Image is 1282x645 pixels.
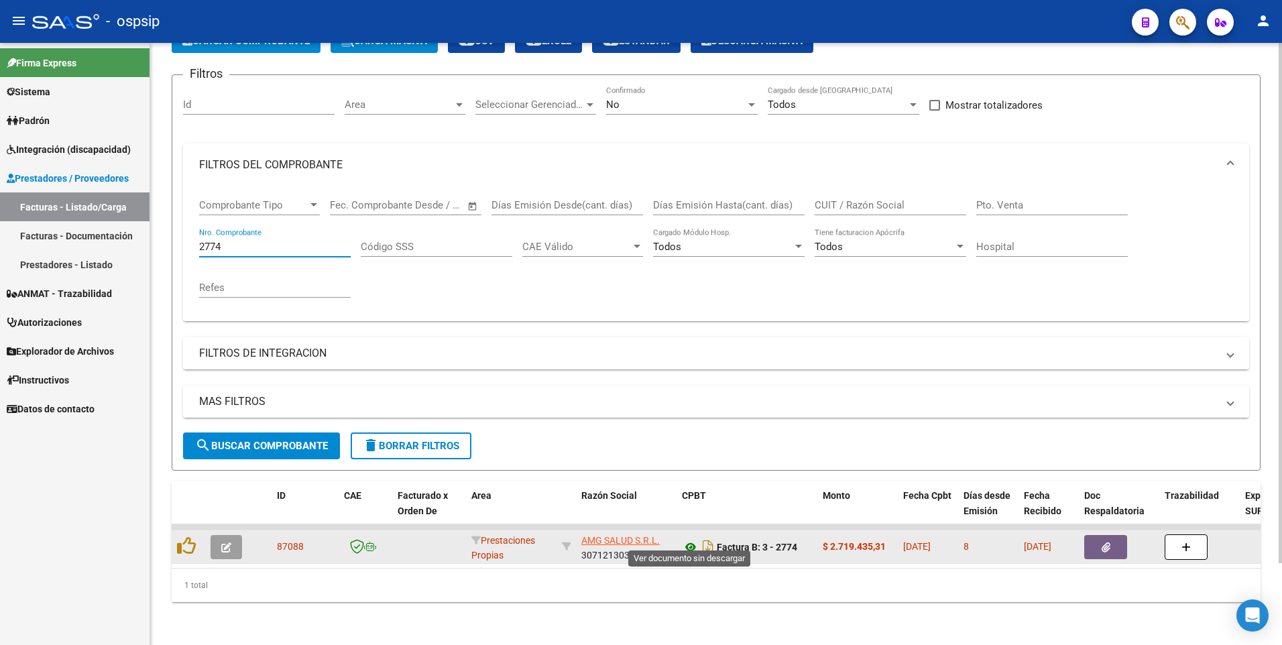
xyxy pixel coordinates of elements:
[465,198,481,214] button: Open calendar
[344,490,361,501] span: CAE
[7,286,112,301] span: ANMAT - Trazabilidad
[7,344,114,359] span: Explorador de Archivos
[682,490,706,501] span: CPBT
[653,241,681,253] span: Todos
[1255,13,1271,29] mat-icon: person
[106,7,160,36] span: - ospsip
[466,481,557,540] datatable-header-cell: Area
[1079,481,1159,540] datatable-header-cell: Doc Respaldatoria
[398,490,448,516] span: Facturado x Orden De
[345,99,453,111] span: Area
[581,490,637,501] span: Razón Social
[471,490,491,501] span: Area
[471,535,535,561] span: Prestaciones Propias
[199,394,1217,409] mat-panel-title: MAS FILTROS
[7,56,76,70] span: Firma Express
[11,13,27,29] mat-icon: menu
[1084,490,1145,516] span: Doc Respaldatoria
[1165,490,1219,501] span: Trazabilidad
[964,490,1010,516] span: Días desde Emisión
[195,437,211,453] mat-icon: search
[1024,541,1051,552] span: [DATE]
[958,481,1018,540] datatable-header-cell: Días desde Emisión
[717,542,797,552] strong: Factura B: 3 - 2774
[277,490,286,501] span: ID
[945,97,1043,113] span: Mostrar totalizadores
[277,541,304,552] span: 87088
[183,64,229,83] h3: Filtros
[903,490,951,501] span: Fecha Cpbt
[386,199,451,211] input: End date
[351,432,471,459] button: Borrar Filtros
[199,158,1217,172] mat-panel-title: FILTROS DEL COMPROBANTE
[330,199,373,211] input: Start date
[183,143,1249,186] mat-expansion-panel-header: FILTROS DEL COMPROBANTE
[172,569,1261,602] div: 1 total
[475,99,584,111] span: Seleccionar Gerenciador
[1024,490,1061,516] span: Fecha Recibido
[7,113,50,128] span: Padrón
[272,481,339,540] datatable-header-cell: ID
[823,490,850,501] span: Monto
[183,432,340,459] button: Buscar Comprobante
[815,241,843,253] span: Todos
[1159,481,1240,540] datatable-header-cell: Trazabilidad
[903,541,931,552] span: [DATE]
[526,35,571,47] span: EXCEL
[7,142,131,157] span: Integración (discapacidad)
[606,99,620,111] span: No
[183,386,1249,418] mat-expansion-panel-header: MAS FILTROS
[581,535,660,546] span: AMG SALUD S.R.L.
[898,481,958,540] datatable-header-cell: Fecha Cpbt
[7,84,50,99] span: Sistema
[363,440,459,452] span: Borrar Filtros
[817,481,898,540] datatable-header-cell: Monto
[677,481,817,540] datatable-header-cell: CPBT
[195,440,328,452] span: Buscar Comprobante
[768,99,796,111] span: Todos
[1236,599,1269,632] div: Open Intercom Messenger
[699,536,717,558] i: Descargar documento
[581,533,671,561] div: 30712130373
[459,35,494,47] span: CSV
[199,199,308,211] span: Comprobante Tipo
[199,346,1217,361] mat-panel-title: FILTROS DE INTEGRACION
[603,35,670,47] span: Estandar
[183,186,1249,321] div: FILTROS DEL COMPROBANTE
[183,337,1249,369] mat-expansion-panel-header: FILTROS DE INTEGRACION
[7,171,129,186] span: Prestadores / Proveedores
[392,481,466,540] datatable-header-cell: Facturado x Orden De
[576,481,677,540] datatable-header-cell: Razón Social
[522,241,631,253] span: CAE Válido
[1018,481,1079,540] datatable-header-cell: Fecha Recibido
[7,315,82,330] span: Autorizaciones
[7,402,95,416] span: Datos de contacto
[823,541,886,552] strong: $ 2.719.435,31
[964,541,969,552] span: 8
[363,437,379,453] mat-icon: delete
[339,481,392,540] datatable-header-cell: CAE
[7,373,69,388] span: Instructivos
